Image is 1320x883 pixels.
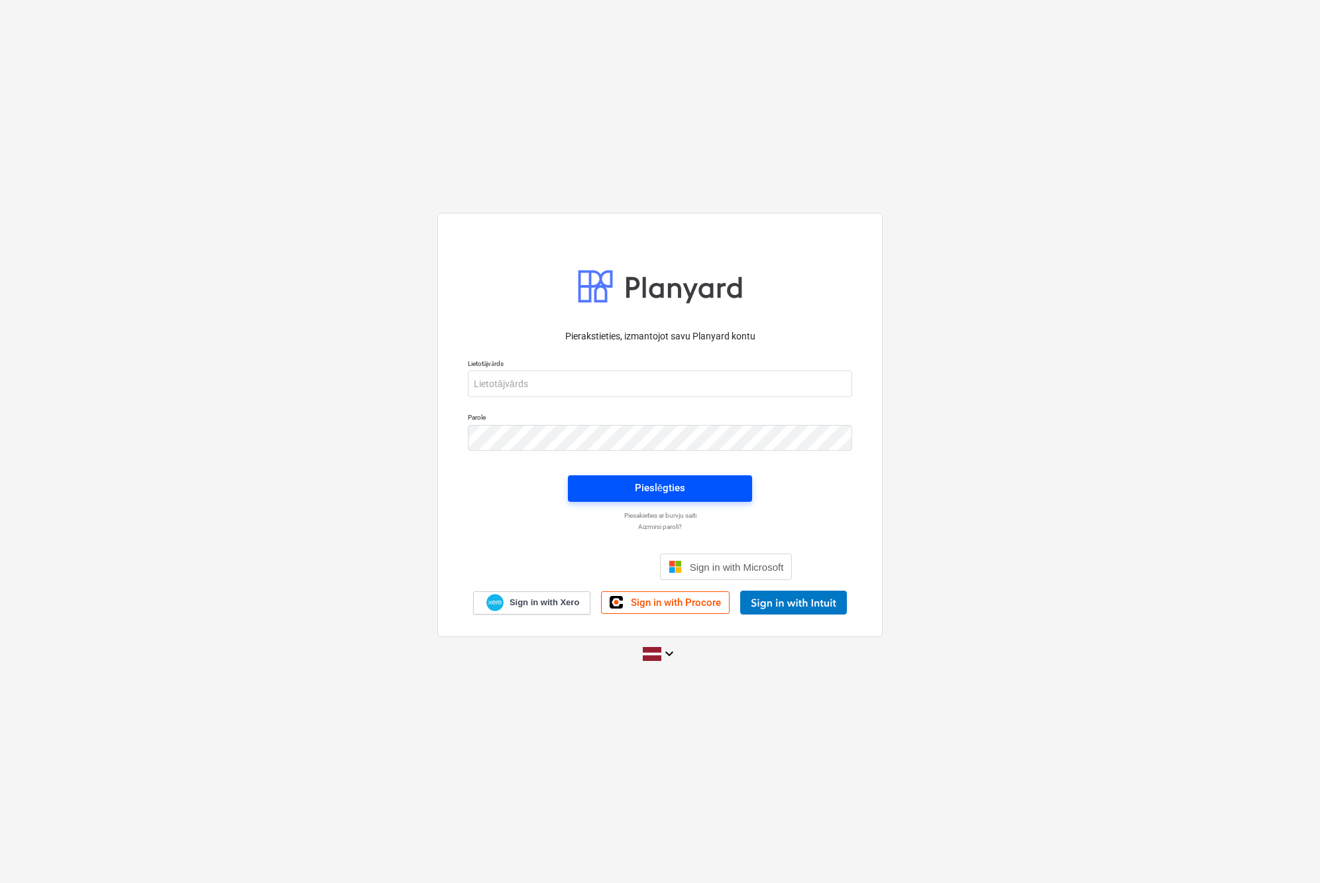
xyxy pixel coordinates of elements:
[690,561,784,573] span: Sign in with Microsoft
[468,329,852,343] p: Pierakstieties, izmantojot savu Planyard kontu
[669,560,682,573] img: Microsoft logo
[568,475,752,502] button: Pieslēgties
[461,511,859,520] a: Piesakieties ar burvju saiti
[468,359,852,371] p: Lietotājvārds
[1254,819,1320,883] iframe: Chat Widget
[510,597,579,609] span: Sign in with Xero
[473,591,591,615] a: Sign in with Xero
[468,413,852,424] p: Parole
[468,371,852,397] input: Lietotājvārds
[635,479,685,497] div: Pieslēgties
[461,522,859,531] a: Aizmirsi paroli?
[486,594,504,612] img: Xero logo
[601,591,730,614] a: Sign in with Procore
[661,646,677,662] i: keyboard_arrow_down
[522,552,656,581] iframe: Sign in with Google Button
[631,597,721,609] span: Sign in with Procore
